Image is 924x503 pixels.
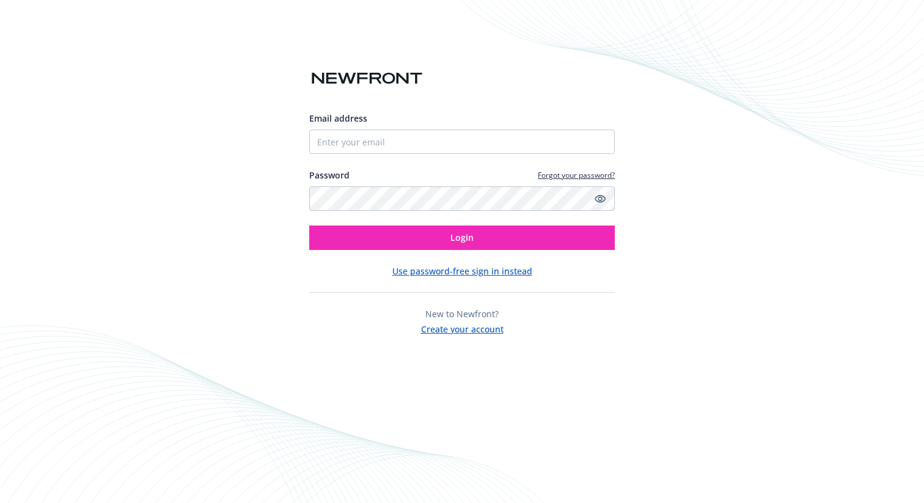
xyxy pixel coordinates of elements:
[309,130,615,154] input: Enter your email
[309,226,615,250] button: Login
[309,112,367,124] span: Email address
[309,169,350,182] label: Password
[309,68,425,89] img: Newfront logo
[450,232,474,243] span: Login
[421,320,504,336] button: Create your account
[593,191,607,206] a: Show password
[538,170,615,180] a: Forgot your password?
[392,265,532,277] button: Use password-free sign in instead
[309,186,615,211] input: Enter your password
[425,308,499,320] span: New to Newfront?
